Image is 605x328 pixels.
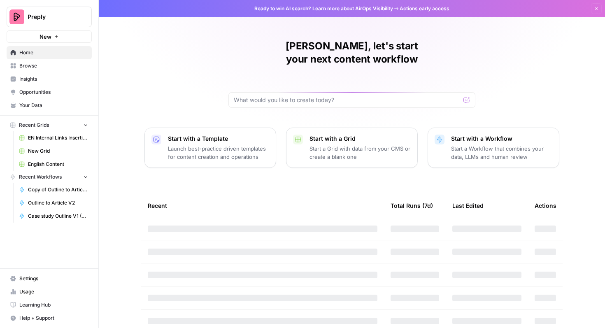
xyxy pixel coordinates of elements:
[451,144,552,161] p: Start a Workflow that combines your data, LLMs and human review
[254,5,393,12] span: Ready to win AI search? about AirOps Visibility
[40,33,51,41] span: New
[19,288,88,295] span: Usage
[19,301,88,309] span: Learning Hub
[15,183,92,196] a: Copy of Outline to Article V2 for case studies
[7,272,92,285] a: Settings
[19,314,88,322] span: Help + Support
[19,88,88,96] span: Opportunities
[19,49,88,56] span: Home
[428,128,559,168] button: Start with a WorkflowStart a Workflow that combines your data, LLMs and human review
[9,9,24,24] img: Preply Logo
[7,7,92,27] button: Workspace: Preply
[312,5,340,12] a: Learn more
[400,5,449,12] span: Actions early access
[234,96,460,104] input: What would you like to create today?
[28,161,88,168] span: English Content
[7,46,92,59] a: Home
[7,312,92,325] button: Help + Support
[228,40,475,66] h1: [PERSON_NAME], let's start your next content workflow
[19,173,62,181] span: Recent Workflows
[7,72,92,86] a: Insights
[144,128,276,168] button: Start with a TemplateLaunch best-practice driven templates for content creation and operations
[28,212,88,220] span: Case study Outline V1 (Duplicate test)
[7,59,92,72] a: Browse
[451,135,552,143] p: Start with a Workflow
[15,196,92,209] a: Outline to Article V2
[15,144,92,158] a: New Grid
[148,194,377,217] div: Recent
[7,285,92,298] a: Usage
[19,102,88,109] span: Your Data
[28,134,88,142] span: EN Internal Links Insertion
[309,144,411,161] p: Start a Grid with data from your CMS or create a blank one
[535,194,556,217] div: Actions
[7,30,92,43] button: New
[168,144,269,161] p: Launch best-practice driven templates for content creation and operations
[28,147,88,155] span: New Grid
[19,275,88,282] span: Settings
[7,171,92,183] button: Recent Workflows
[7,298,92,312] a: Learning Hub
[168,135,269,143] p: Start with a Template
[309,135,411,143] p: Start with a Grid
[19,121,49,129] span: Recent Grids
[15,209,92,223] a: Case study Outline V1 (Duplicate test)
[19,62,88,70] span: Browse
[7,99,92,112] a: Your Data
[7,86,92,99] a: Opportunities
[286,128,418,168] button: Start with a GridStart a Grid with data from your CMS or create a blank one
[7,119,92,131] button: Recent Grids
[28,186,88,193] span: Copy of Outline to Article V2 for case studies
[15,158,92,171] a: English Content
[28,13,77,21] span: Preply
[28,199,88,207] span: Outline to Article V2
[452,194,484,217] div: Last Edited
[391,194,433,217] div: Total Runs (7d)
[19,75,88,83] span: Insights
[15,131,92,144] a: EN Internal Links Insertion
